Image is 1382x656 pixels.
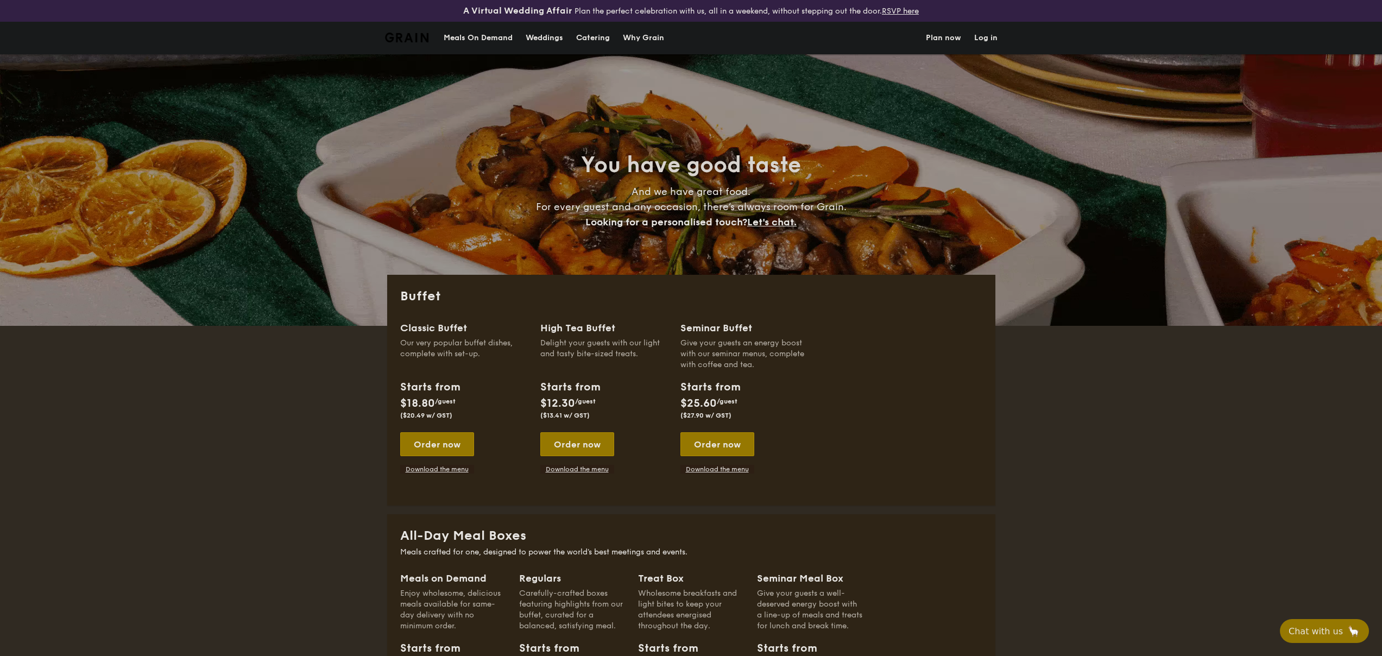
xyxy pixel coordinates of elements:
[540,379,600,395] div: Starts from
[540,397,575,410] span: $12.30
[638,588,744,632] div: Wholesome breakfasts and light bites to keep your attendees energised throughout the day.
[757,588,863,632] div: Give your guests a well-deserved energy boost with a line-up of meals and treats for lunch and br...
[378,4,1004,17] div: Plan the perfect celebration with us, all in a weekend, without stepping out the door.
[463,4,572,17] h4: A Virtual Wedding Affair
[882,7,919,16] a: RSVP here
[1347,625,1360,638] span: 🦙
[757,571,863,586] div: Seminar Meal Box
[519,588,625,632] div: Carefully-crafted boxes featuring highlights from our buffet, curated for a balanced, satisfying ...
[576,22,610,54] h1: Catering
[540,465,614,474] a: Download the menu
[400,338,527,370] div: Our very popular buffet dishes, complete with set-up.
[926,22,961,54] a: Plan now
[519,22,570,54] a: Weddings
[444,22,513,54] div: Meals On Demand
[974,22,998,54] a: Log in
[536,186,847,228] span: And we have great food. For every guest and any occasion, there’s always room for Grain.
[385,33,429,42] img: Grain
[1280,619,1369,643] button: Chat with us🦙
[540,338,667,370] div: Delight your guests with our light and tasty bite-sized treats.
[435,398,456,405] span: /guest
[616,22,671,54] a: Why Grain
[1289,626,1343,636] span: Chat with us
[400,379,459,395] div: Starts from
[680,465,754,474] a: Download the menu
[540,432,614,456] div: Order now
[400,547,982,558] div: Meals crafted for one, designed to power the world's best meetings and events.
[400,571,506,586] div: Meals on Demand
[581,152,801,178] span: You have good taste
[400,288,982,305] h2: Buffet
[400,588,506,632] div: Enjoy wholesome, delicious meals available for same-day delivery with no minimum order.
[570,22,616,54] a: Catering
[575,398,596,405] span: /guest
[680,432,754,456] div: Order now
[680,320,807,336] div: Seminar Buffet
[519,571,625,586] div: Regulars
[717,398,737,405] span: /guest
[680,412,731,419] span: ($27.90 w/ GST)
[385,33,429,42] a: Logotype
[400,397,435,410] span: $18.80
[437,22,519,54] a: Meals On Demand
[540,320,667,336] div: High Tea Buffet
[400,465,474,474] a: Download the menu
[400,432,474,456] div: Order now
[526,22,563,54] div: Weddings
[747,216,797,228] span: Let's chat.
[400,320,527,336] div: Classic Buffet
[638,571,744,586] div: Treat Box
[680,379,740,395] div: Starts from
[540,412,590,419] span: ($13.41 w/ GST)
[400,527,982,545] h2: All-Day Meal Boxes
[680,397,717,410] span: $25.60
[400,412,452,419] span: ($20.49 w/ GST)
[623,22,664,54] div: Why Grain
[585,216,747,228] span: Looking for a personalised touch?
[680,338,807,370] div: Give your guests an energy boost with our seminar menus, complete with coffee and tea.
